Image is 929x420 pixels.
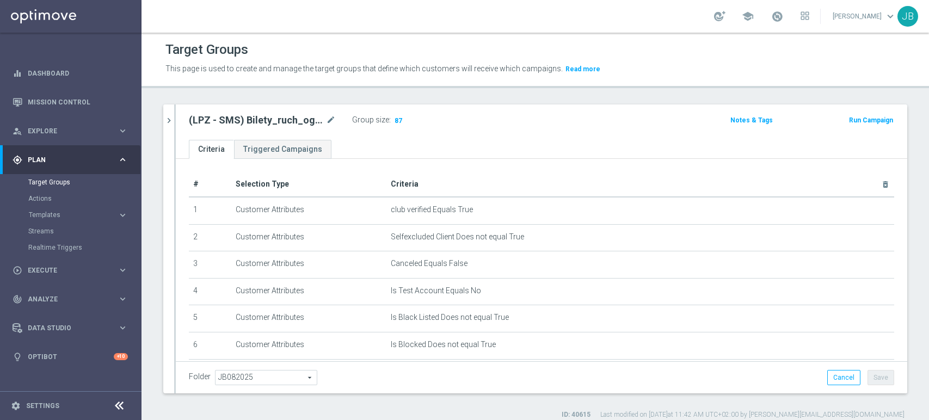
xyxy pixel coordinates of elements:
[391,313,509,322] span: Is Black Listed Does not equal True
[600,410,905,419] label: Last modified on [DATE] at 11:42 AM UTC+02:00 by [PERSON_NAME][EMAIL_ADDRESS][DOMAIN_NAME]
[12,156,128,164] button: gps_fixed Plan keyboard_arrow_right
[28,157,118,163] span: Plan
[189,224,231,251] td: 2
[28,267,118,274] span: Execute
[189,251,231,279] td: 3
[326,114,336,127] i: mode_edit
[13,69,22,78] i: equalizer
[28,88,128,116] a: Mission Control
[189,359,231,386] td: 7
[391,259,467,268] span: Canceled Equals False
[13,294,118,304] div: Analyze
[28,227,113,236] a: Streams
[164,115,174,126] i: chevron_right
[28,342,114,371] a: Optibot
[28,243,113,252] a: Realtime Triggers
[118,126,128,136] i: keyboard_arrow_right
[28,211,128,219] button: Templates keyboard_arrow_right
[827,370,860,385] button: Cancel
[13,155,22,165] i: gps_fixed
[189,278,231,305] td: 4
[391,232,524,242] span: Selfexcluded Client Does not equal True
[231,224,386,251] td: Customer Attributes
[231,197,386,224] td: Customer Attributes
[391,286,481,295] span: Is Test Account Equals No
[13,294,22,304] i: track_changes
[189,305,231,332] td: 5
[28,128,118,134] span: Explore
[231,359,386,386] td: Existing Target Group
[189,114,324,127] h2: (LPZ - SMS) Bilety_ruch_ogolna
[28,59,128,88] a: Dashboard
[165,64,563,73] span: This page is used to create and manage the target groups that define which customers will receive...
[12,98,128,107] button: Mission Control
[13,323,118,333] div: Data Studio
[12,295,128,304] button: track_changes Analyze keyboard_arrow_right
[28,207,140,223] div: Templates
[165,42,248,58] h1: Target Groups
[389,115,391,125] label: :
[231,172,386,197] th: Selection Type
[28,325,118,331] span: Data Studio
[28,296,118,302] span: Analyze
[118,155,128,165] i: keyboard_arrow_right
[13,265,118,275] div: Execute
[28,178,113,187] a: Target Groups
[352,115,389,125] label: Group size
[231,251,386,279] td: Customer Attributes
[118,323,128,333] i: keyboard_arrow_right
[28,239,140,256] div: Realtime Triggers
[884,10,896,22] span: keyboard_arrow_down
[393,116,403,127] span: 87
[564,63,601,75] button: Read more
[391,180,419,188] span: Criteria
[189,140,234,159] a: Criteria
[13,265,22,275] i: play_circle_outline
[13,88,128,116] div: Mission Control
[13,59,128,88] div: Dashboard
[189,332,231,359] td: 6
[13,352,22,362] i: lightbulb
[832,8,897,24] a: [PERSON_NAME]keyboard_arrow_down
[28,194,113,203] a: Actions
[118,210,128,220] i: keyboard_arrow_right
[391,340,496,349] span: Is Blocked Does not equal True
[28,223,140,239] div: Streams
[12,69,128,78] button: equalizer Dashboard
[742,10,754,22] span: school
[868,370,894,385] button: Save
[26,403,59,409] a: Settings
[897,6,918,27] div: JB
[729,114,774,126] button: Notes & Tags
[231,278,386,305] td: Customer Attributes
[28,190,140,207] div: Actions
[13,155,118,165] div: Plan
[12,353,128,361] button: lightbulb Optibot +10
[562,410,590,419] label: ID: 40615
[234,140,331,159] a: Triggered Campaigns
[28,174,140,190] div: Target Groups
[29,212,118,218] div: Templates
[848,114,894,126] button: Run Campaign
[189,197,231,224] td: 1
[189,372,211,381] label: Folder
[13,342,128,371] div: Optibot
[13,126,118,136] div: Explore
[12,127,128,135] button: person_search Explore keyboard_arrow_right
[189,172,231,197] th: #
[391,205,473,214] span: club verified Equals True
[163,104,174,137] button: chevron_right
[231,305,386,332] td: Customer Attributes
[11,401,21,411] i: settings
[118,294,128,304] i: keyboard_arrow_right
[12,266,128,275] button: play_circle_outline Execute keyboard_arrow_right
[12,324,128,332] button: Data Studio keyboard_arrow_right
